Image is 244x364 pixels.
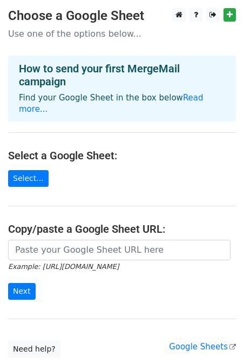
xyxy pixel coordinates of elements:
h3: Choose a Google Sheet [8,8,236,24]
p: Find your Google Sheet in the box below [19,92,225,115]
input: Paste your Google Sheet URL here [8,240,231,260]
h4: How to send your first MergeMail campaign [19,62,225,88]
small: Example: [URL][DOMAIN_NAME] [8,262,119,271]
a: Read more... [19,93,204,114]
h4: Copy/paste a Google Sheet URL: [8,223,236,235]
p: Use one of the options below... [8,28,236,39]
a: Select... [8,170,49,187]
input: Next [8,283,36,300]
h4: Select a Google Sheet: [8,149,236,162]
a: Need help? [8,341,60,358]
a: Google Sheets [169,342,236,352]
